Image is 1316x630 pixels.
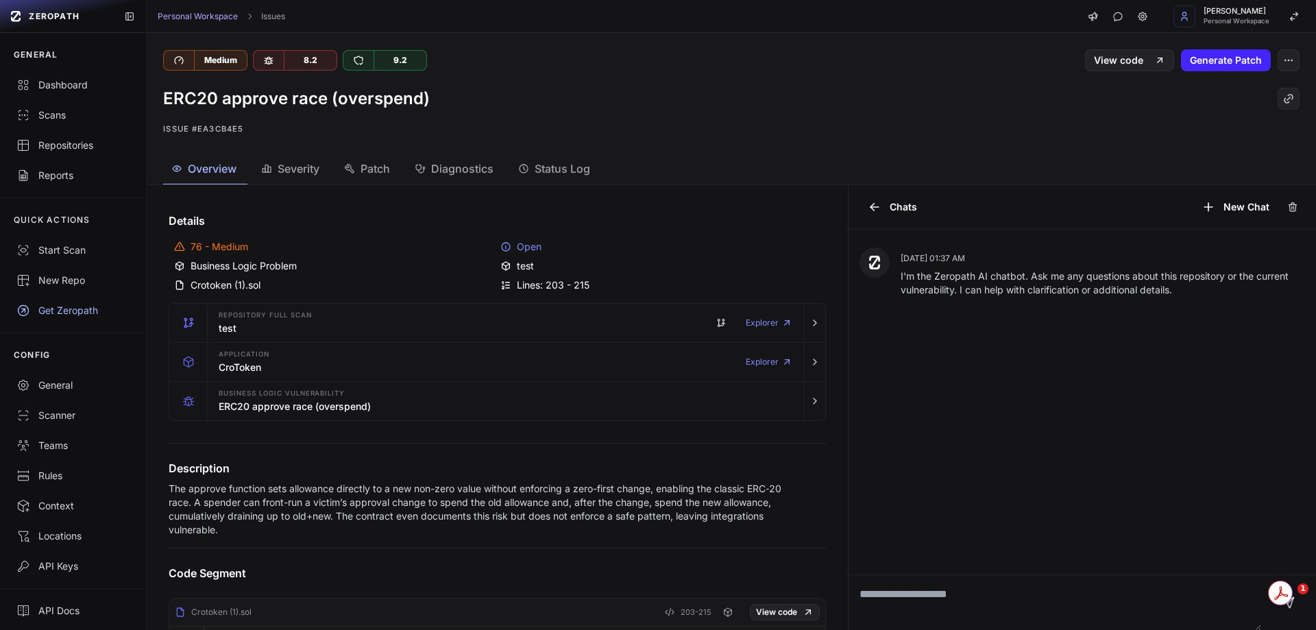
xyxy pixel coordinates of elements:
[16,469,130,483] div: Rules
[188,160,236,177] span: Overview
[1204,8,1269,15] span: [PERSON_NAME]
[169,213,826,229] h4: Details
[431,160,493,177] span: Diagnostics
[901,269,1305,297] p: I'm the Zeropath AI chatbot. Ask me any questions about this repository or the current vulnerabil...
[169,482,783,537] p: The approve function sets allowance directly to a new non-zero value without enforcing a zero-fir...
[169,382,825,420] button: Business Logic Vulnerability ERC20 approve race (overspend)
[16,529,130,543] div: Locations
[1181,49,1271,71] button: Generate Patch
[16,409,130,422] div: Scanner
[16,559,130,573] div: API Keys
[169,460,826,476] h4: Description
[1193,196,1278,218] button: New Chat
[219,361,261,374] h3: CroToken
[29,11,80,22] span: ZEROPATH
[16,499,130,513] div: Context
[174,240,494,254] div: 76 - Medium
[16,78,130,92] div: Dashboard
[175,607,252,618] div: Crotoken (1).sol
[174,259,494,273] div: Business Logic Problem
[16,304,130,317] div: Get Zeropath
[163,88,430,110] h1: ERC20 approve race (overspend)
[16,378,130,392] div: General
[163,121,1300,137] p: Issue #ea3cb4e5
[16,274,130,287] div: New Repo
[14,350,50,361] p: CONFIG
[261,11,285,22] a: Issues
[158,11,285,22] nav: breadcrumb
[1085,49,1174,71] a: View code
[16,439,130,452] div: Teams
[219,322,236,335] h3: test
[219,390,345,397] span: Business Logic Vulnerability
[901,253,1305,264] p: [DATE] 01:37 AM
[219,351,269,358] span: Application
[500,278,820,292] div: Lines: 203 - 215
[16,243,130,257] div: Start Scan
[174,278,494,292] div: Crotoken (1).sol
[16,169,130,182] div: Reports
[681,604,711,620] span: 203-215
[158,11,238,22] a: Personal Workspace
[535,160,590,177] span: Status Log
[750,604,820,620] a: View code
[169,304,825,342] button: Repository Full scan test Explorer
[284,51,337,70] div: 8.2
[278,160,319,177] span: Severity
[16,138,130,152] div: Repositories
[169,565,826,581] h4: Code Segment
[219,400,371,413] h3: ERC20 approve race (overspend)
[16,108,130,122] div: Scans
[1204,18,1269,25] span: Personal Workspace
[194,51,247,70] div: Medium
[868,256,881,269] img: Zeropath AI
[245,12,254,21] svg: chevron right,
[361,160,390,177] span: Patch
[14,215,90,226] p: QUICK ACTIONS
[16,604,130,618] div: API Docs
[374,51,426,70] div: 9.2
[500,259,820,273] div: test
[860,196,925,218] button: Chats
[500,240,820,254] div: Open
[219,312,311,319] span: Repository Full scan
[14,49,58,60] p: GENERAL
[5,5,113,27] a: ZEROPATH
[746,309,792,337] a: Explorer
[746,348,792,376] a: Explorer
[169,343,825,381] button: Application CroToken Explorer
